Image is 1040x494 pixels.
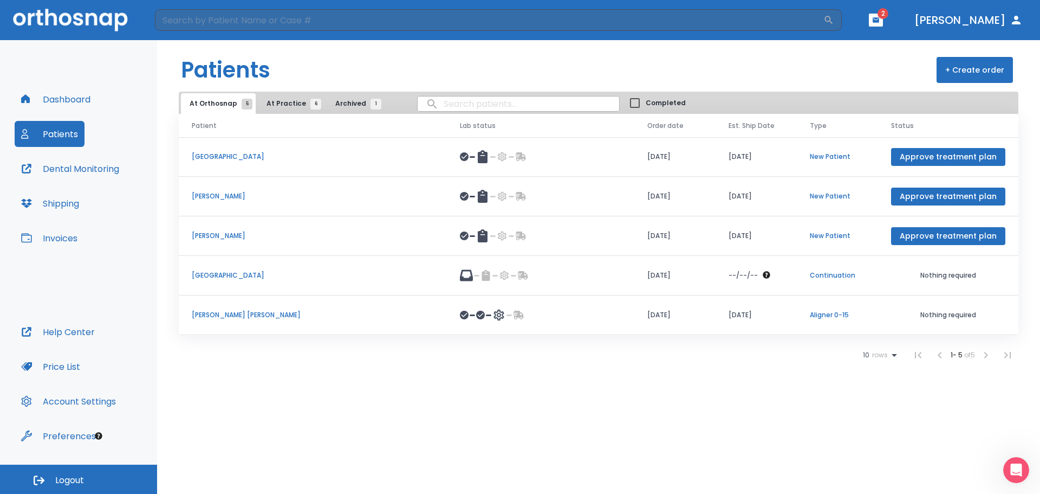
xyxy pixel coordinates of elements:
button: Invoices [15,225,84,251]
span: At Orthosnap [190,99,247,108]
div: Tooltip anchor [94,431,103,441]
span: rows [869,351,888,359]
p: Continuation [810,271,865,280]
button: Approve treatment plan [891,188,1005,206]
p: [GEOGRAPHIC_DATA] [192,152,434,162]
td: [DATE] [716,177,797,216]
p: --/--/-- [729,271,758,280]
span: 2 [877,8,888,19]
span: 10 [863,351,869,359]
img: Orthosnap [13,9,128,31]
button: + Create order [937,57,1013,83]
span: Patient [192,121,217,131]
td: [DATE] [634,177,716,216]
span: Lab status [460,121,496,131]
td: [DATE] [634,137,716,177]
span: 5 [242,99,252,110]
span: Status [891,121,914,131]
p: New Patient [810,152,865,162]
span: of 5 [964,350,975,360]
button: Patients [15,121,84,147]
p: New Patient [810,231,865,241]
p: New Patient [810,191,865,201]
p: Nothing required [891,271,1005,280]
input: Search by Patient Name or Case # [155,9,823,31]
p: [PERSON_NAME] [192,231,434,241]
p: [GEOGRAPHIC_DATA] [192,271,434,280]
button: [PERSON_NAME] [910,10,1027,30]
button: Shipping [15,190,86,216]
button: Price List [15,354,87,380]
p: Nothing required [891,310,1005,320]
td: [DATE] [716,137,797,177]
button: Account Settings [15,388,122,414]
span: 6 [310,99,321,110]
input: search [418,93,619,114]
span: Type [810,121,827,131]
span: At Practice [266,99,316,108]
td: [DATE] [716,296,797,335]
iframe: Intercom live chat [1003,457,1029,483]
button: Dashboard [15,86,97,112]
button: Preferences [15,423,102,449]
td: [DATE] [634,256,716,296]
p: Aligner 0-15 [810,310,865,320]
h1: Patients [181,54,270,86]
p: [PERSON_NAME] [192,191,434,201]
div: tabs [181,93,387,114]
button: Dental Monitoring [15,156,126,182]
td: [DATE] [634,296,716,335]
span: Order date [647,121,684,131]
td: [DATE] [634,216,716,256]
span: 1 - 5 [951,350,964,360]
span: Logout [55,474,84,486]
button: Help Center [15,319,101,345]
span: 1 [370,99,381,110]
span: Completed [646,98,686,108]
span: Archived [335,99,376,108]
p: [PERSON_NAME] [PERSON_NAME] [192,310,434,320]
button: Approve treatment plan [891,148,1005,166]
button: Approve treatment plan [891,227,1005,245]
td: [DATE] [716,216,797,256]
div: The date will be available after approving treatment plan [729,271,784,280]
span: Est. Ship Date [729,121,775,131]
